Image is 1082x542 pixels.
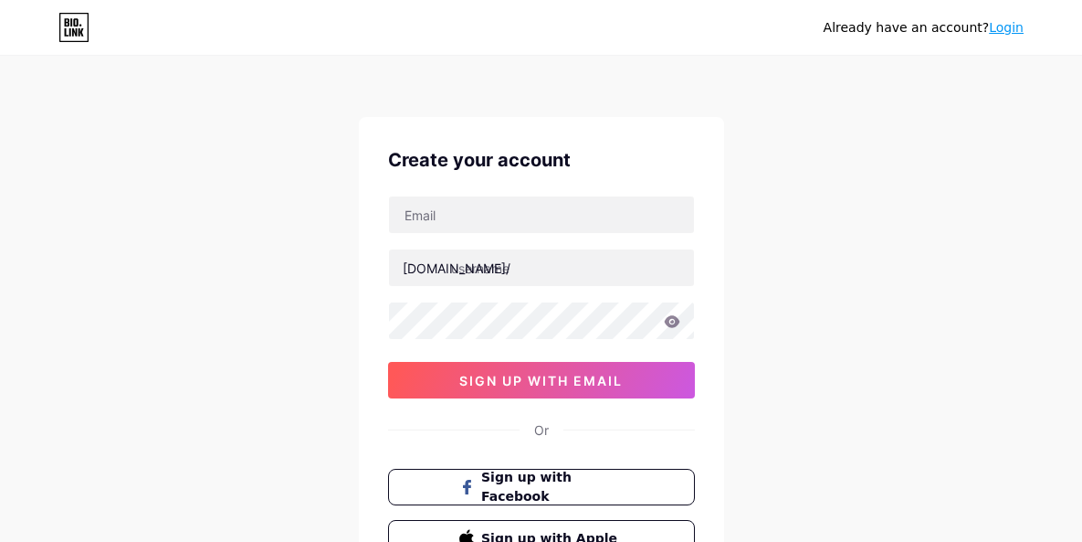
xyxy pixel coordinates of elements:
[389,197,694,233] input: Email
[824,18,1024,37] div: Already have an account?
[403,259,510,278] div: [DOMAIN_NAME]/
[388,469,695,505] button: Sign up with Facebook
[388,362,695,399] button: sign up with email
[534,420,549,440] div: Or
[989,20,1024,35] a: Login
[389,250,694,286] input: username
[459,373,623,388] span: sign up with email
[388,146,695,174] div: Create your account
[481,468,623,506] span: Sign up with Facebook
